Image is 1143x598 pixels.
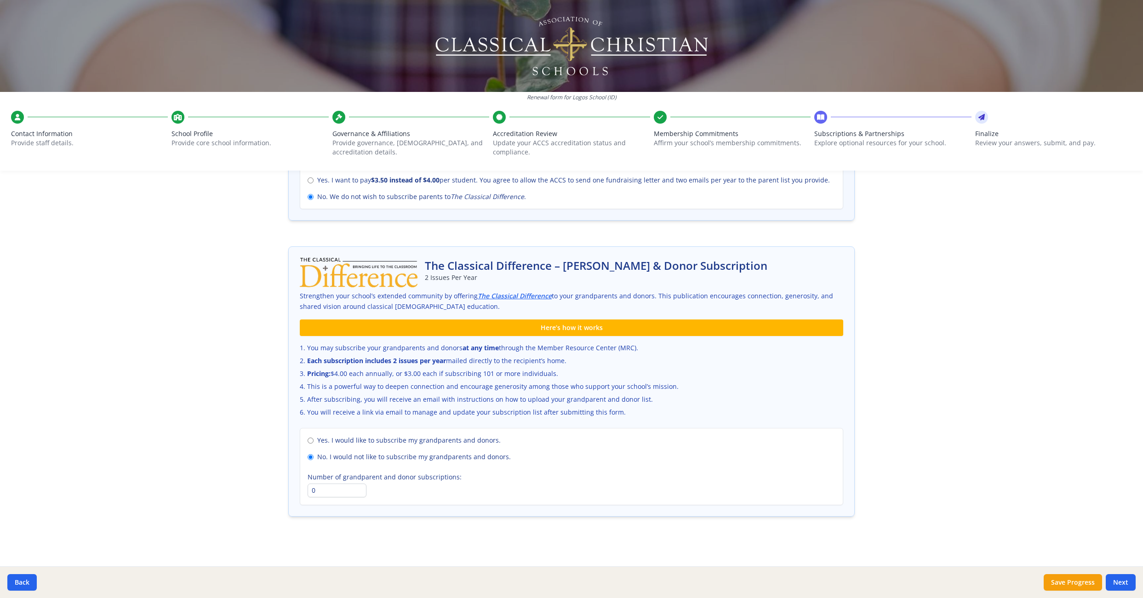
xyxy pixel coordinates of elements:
span: Governance & Affiliations [332,129,489,138]
p: Provide staff details. [11,138,168,148]
li: $4.00 each annually, or $3.00 each if subscribing 101 or more individuals. [300,369,843,378]
strong: at any time [463,343,499,352]
li: You will receive a link via email to manage and update your subscription list after submitting th... [300,408,843,417]
span: Yes. I want to pay per student. You agree to allow the ACCS to send one fundraising letter and tw... [317,176,830,185]
div: Here’s how it works [300,319,843,336]
strong: $3.50 instead of $4.00 [371,176,440,184]
li: mailed directly to the recipient’s home. [300,356,843,365]
p: Provide core school information. [171,138,328,148]
span: No. I would not like to subscribe my grandparents and donors. [317,452,511,461]
input: Yes. I would like to subscribe my grandparents and donors. [308,438,314,444]
button: Next [1106,574,1136,591]
span: Accreditation Review [493,129,650,138]
input: No. I would not like to subscribe my grandparents and donors. [308,454,314,460]
em: The Classical Difference [451,192,524,201]
strong: Each subscription includes 2 issues per year [307,356,446,365]
p: Provide governance, [DEMOGRAPHIC_DATA], and accreditation details. [332,138,489,157]
label: Number of grandparent and donor subscriptions: [308,473,835,482]
h2: The Classical Difference – [PERSON_NAME] & Donor Subscription [425,258,767,273]
a: The Classical Difference [478,291,552,302]
li: You may subscribe your grandparents and donors through the Member Resource Center (MRC). [300,343,843,353]
p: Affirm your school’s membership commitments. [654,138,811,148]
input: Yes. I want to pay$3.50 instead of $4.00per student. You agree to allow the ACCS to send one fund... [308,177,314,183]
input: No. We do not wish to subscribe parents toThe Classical Difference. [308,194,314,200]
p: Explore optional resources for your school. [814,138,971,148]
span: Finalize [975,129,1132,138]
span: Membership Commitments [654,129,811,138]
span: Subscriptions & Partnerships [814,129,971,138]
img: The Classical Difference [300,258,417,287]
span: Yes. I would like to subscribe my grandparents and donors. [317,436,501,445]
button: Save Progress [1044,574,1102,591]
p: Strengthen your school’s extended community by offering to your grandparents and donors. This pub... [300,291,843,312]
span: Contact Information [11,129,168,138]
span: No. We do not wish to subscribe parents to . [317,192,526,201]
li: After subscribing, you will receive an email with instructions on how to upload your grandparent ... [300,395,843,404]
p: 2 Issues Per Year [425,273,767,282]
strong: Pricing: [307,369,331,378]
p: Review your answers, submit, and pay. [975,138,1132,148]
button: Back [7,574,37,591]
p: Update your ACCS accreditation status and compliance. [493,138,650,157]
img: Logo [434,14,709,78]
span: School Profile [171,129,328,138]
li: This is a powerful way to deepen connection and encourage generosity among those who support your... [300,382,843,391]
